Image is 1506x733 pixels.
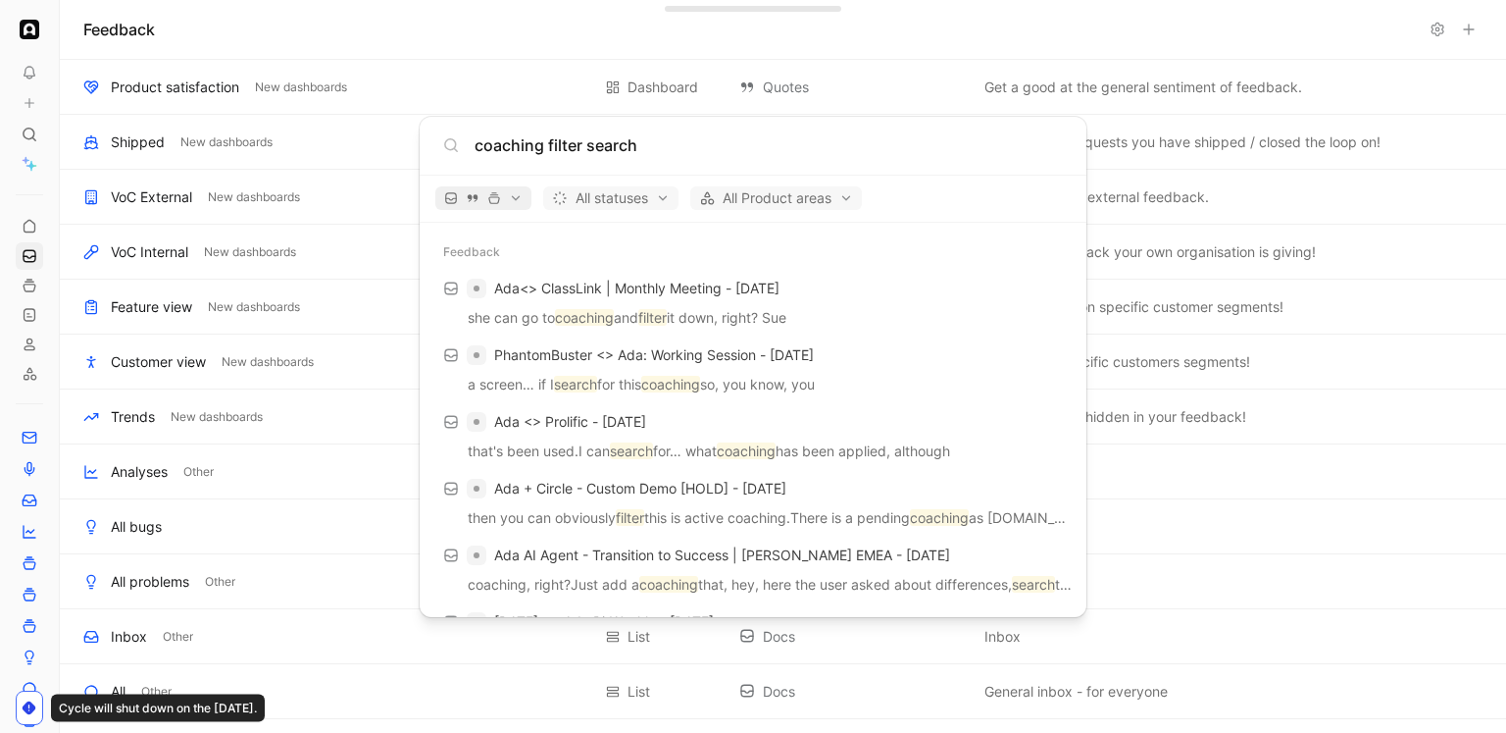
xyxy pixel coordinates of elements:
[555,309,614,326] mark: coaching
[638,309,667,326] mark: filter
[610,443,653,459] mark: search
[494,413,646,430] span: Ada <> Prolific - [DATE]
[427,470,1079,537] a: Ada + Circle - Custom Demo [HOLD] - [DATE]then you can obviouslyfilterthis is active coaching.The...
[639,576,698,593] mark: coaching
[420,235,1086,270] div: Feedback
[427,537,1079,603] a: Ada AI Agent - Transition to Success | [PERSON_NAME] EMEA - [DATE]coaching, right?Just add acoach...
[433,440,1073,469] p: that's been used.I can for… what has been applied, although
[427,603,1079,670] a: [DATE] <> Ada Bi-Weekly - [DATE]took into consideration howcoachingwould affect usage of an artic...
[427,337,1079,403] a: PhantomBuster <> Ada: Working Session - [DATE]a screen… if Isearchfor thiscoachingso, you know, you
[554,376,597,393] mark: search
[910,509,969,526] mark: coaching
[433,506,1073,536] p: then you can obviously this is active coaching.There is a pending as [DOMAIN_NAME] if there's
[543,186,678,210] button: All statuses
[494,480,786,497] span: Ada + Circle - Custom Demo [HOLD] - [DATE]
[427,270,1079,337] a: Ada<> ClassLink | Monthly Meeting - [DATE]she can go tocoachingandfilterit down, right? Sue
[494,280,779,296] span: Ada<> ClassLink | Monthly Meeting - [DATE]
[475,133,1063,157] input: Type a command or search anything
[427,403,1079,470] a: Ada <> Prolific - [DATE]that's been used.I cansearchfor… whatcoachinghas been applied, although
[1012,576,1055,593] mark: search
[433,573,1073,602] p: coaching, right?Just add a that, hey, here the user asked about differences, this article to give
[494,547,950,563] span: Ada AI Agent - Transition to Success | [PERSON_NAME] EMEA - [DATE]
[699,186,853,210] span: All Product areas
[494,613,714,630] span: [DATE] <> Ada Bi-Weekly - [DATE]
[494,346,814,363] span: PhantomBuster <> Ada: Working Session - [DATE]
[616,509,644,526] mark: filter
[552,186,670,210] span: All statuses
[433,306,1073,336] p: she can go to and it down, right? Sue
[717,443,776,459] mark: coaching
[641,376,700,393] mark: coaching
[690,186,862,210] button: All Product areas
[433,373,1073,402] p: a screen… if I for this so, you know, you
